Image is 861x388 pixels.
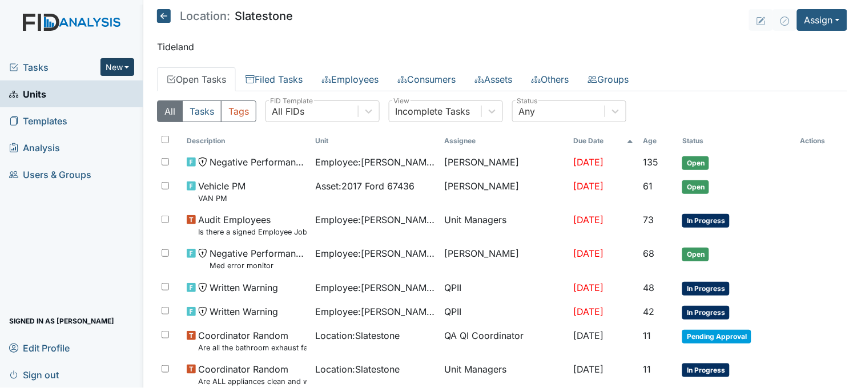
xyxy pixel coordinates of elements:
a: Assets [465,67,522,91]
span: 42 [643,306,654,317]
span: Asset : 2017 Ford 67436 [316,179,415,193]
span: 68 [643,248,654,259]
span: Written Warning [210,305,278,318]
span: [DATE] [573,306,603,317]
td: QPII [440,276,569,300]
button: Tasks [182,100,222,122]
span: Units [9,85,46,103]
a: Filed Tasks [236,67,312,91]
a: Tasks [9,60,100,74]
span: 73 [643,214,654,225]
span: Templates [9,112,67,130]
small: Are ALL appliances clean and working properly? [198,376,307,387]
span: Coordinator Random Are ALL appliances clean and working properly? [198,362,307,387]
span: In Progress [682,214,730,228]
span: [DATE] [573,363,603,375]
span: Vehicle PM VAN PM [198,179,246,204]
div: All FIDs [272,104,304,118]
td: QA QI Coordinator [440,324,569,358]
span: Signed in as [PERSON_NAME] [9,312,114,330]
th: Toggle SortBy [638,131,678,151]
span: [DATE] [573,248,603,259]
span: In Progress [682,306,730,320]
span: Negative Performance Review Med error monitor [210,246,307,271]
p: Tideland [157,40,847,54]
span: Open [682,156,709,170]
a: Employees [312,67,388,91]
small: Are all the bathroom exhaust fan covers clean and dust free? [198,342,307,353]
span: Analysis [9,139,60,156]
small: VAN PM [198,193,246,204]
a: Consumers [388,67,465,91]
small: Med error monitor [210,260,307,271]
span: 11 [643,330,651,341]
div: Any [518,104,535,118]
span: Employee : [PERSON_NAME] Quazia [316,281,436,294]
span: 48 [643,282,654,293]
span: Audit Employees Is there a signed Employee Job Description in the file for the employee's current... [198,213,307,237]
td: QPII [440,300,569,324]
span: Edit Profile [9,339,70,357]
span: Pending Approval [682,330,751,343]
span: In Progress [682,363,730,377]
small: Is there a signed Employee Job Description in the file for the employee's current position? [198,227,307,237]
th: Toggle SortBy [182,131,311,151]
span: Written Warning [210,281,278,294]
span: Location: [180,10,230,22]
span: Sign out [9,366,59,383]
span: Negative Performance Review [210,155,307,169]
button: Assign [797,9,847,31]
td: [PERSON_NAME] [440,175,569,208]
span: 11 [643,363,651,375]
span: Location : Slatestone [316,329,400,342]
span: 61 [643,180,653,192]
span: Open [682,248,709,261]
h5: Slatestone [157,9,293,23]
a: Others [522,67,578,91]
div: Incomplete Tasks [395,104,470,118]
th: Actions [796,131,847,151]
input: Toggle All Rows Selected [162,136,169,143]
span: In Progress [682,282,730,296]
th: Toggle SortBy [311,131,440,151]
span: Coordinator Random Are all the bathroom exhaust fan covers clean and dust free? [198,329,307,353]
th: Toggle SortBy [569,131,638,151]
span: Open [682,180,709,194]
a: Groups [578,67,638,91]
td: Unit Managers [440,208,569,242]
span: [DATE] [573,156,603,168]
span: Users & Groups [9,165,91,183]
span: Employee : [PERSON_NAME] [316,213,436,227]
td: [PERSON_NAME] [440,151,569,175]
span: Employee : [PERSON_NAME], Leniyah [316,305,436,318]
span: [DATE] [573,330,603,341]
th: Toggle SortBy [678,131,795,151]
span: Location : Slatestone [316,362,400,376]
td: [PERSON_NAME] [440,242,569,276]
button: Tags [221,100,256,122]
button: New [100,58,135,76]
span: [DATE] [573,282,603,293]
div: Type filter [157,100,256,122]
th: Assignee [440,131,569,151]
span: [DATE] [573,214,603,225]
button: All [157,100,183,122]
span: [DATE] [573,180,603,192]
span: Employee : [PERSON_NAME] [316,246,436,260]
span: Employee : [PERSON_NAME] [316,155,436,169]
span: 135 [643,156,658,168]
a: Open Tasks [157,67,236,91]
